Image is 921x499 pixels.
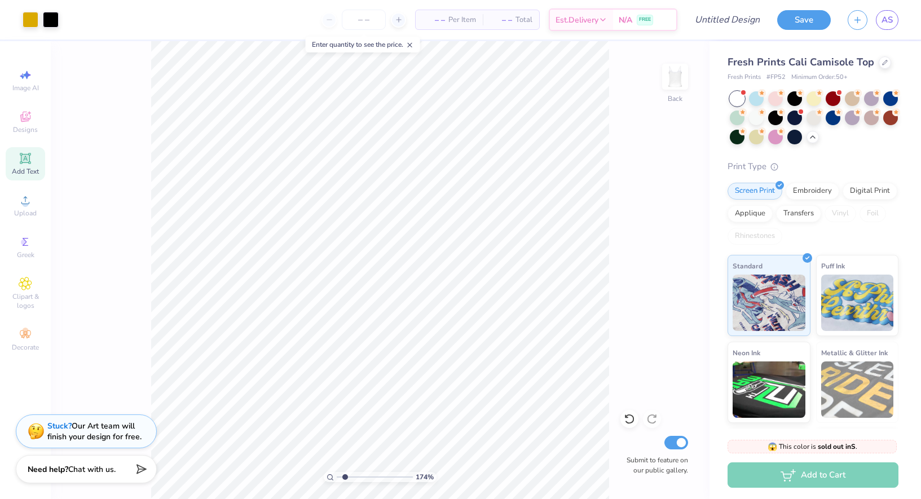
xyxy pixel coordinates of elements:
[777,10,831,30] button: Save
[416,472,434,482] span: 174 %
[47,421,142,442] div: Our Art team will finish your design for free.
[776,205,821,222] div: Transfers
[821,347,888,359] span: Metallic & Glitter Ink
[28,464,68,475] strong: Need help?
[13,125,38,134] span: Designs
[733,361,805,418] img: Neon Ink
[791,73,848,82] span: Minimum Order: 50 +
[728,183,782,200] div: Screen Print
[12,83,39,92] span: Image AI
[728,160,898,173] div: Print Type
[422,14,445,26] span: – –
[17,250,34,259] span: Greek
[825,205,856,222] div: Vinyl
[821,275,894,331] img: Puff Ink
[619,14,632,26] span: N/A
[728,73,761,82] span: Fresh Prints
[786,183,839,200] div: Embroidery
[556,14,598,26] span: Est. Delivery
[6,292,45,310] span: Clipart & logos
[686,8,769,31] input: Untitled Design
[342,10,386,30] input: – –
[843,183,897,200] div: Digital Print
[733,347,760,359] span: Neon Ink
[860,205,886,222] div: Foil
[14,209,37,218] span: Upload
[490,14,512,26] span: – –
[47,421,72,431] strong: Stuck?
[12,167,39,176] span: Add Text
[821,361,894,418] img: Metallic & Glitter Ink
[728,55,874,69] span: Fresh Prints Cali Camisole Top
[818,442,856,451] strong: sold out in S
[12,343,39,352] span: Decorate
[668,94,682,104] div: Back
[515,14,532,26] span: Total
[768,441,777,452] span: 😱
[821,260,845,272] span: Puff Ink
[768,441,857,452] span: This color is .
[620,455,688,475] label: Submit to feature on our public gallery.
[733,275,805,331] img: Standard
[728,205,773,222] div: Applique
[733,260,763,272] span: Standard
[306,37,420,52] div: Enter quantity to see the price.
[664,65,686,88] img: Back
[876,10,898,30] a: AS
[882,14,893,27] span: AS
[68,464,116,475] span: Chat with us.
[639,16,651,24] span: FREE
[448,14,476,26] span: Per Item
[766,73,786,82] span: # FP52
[728,228,782,245] div: Rhinestones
